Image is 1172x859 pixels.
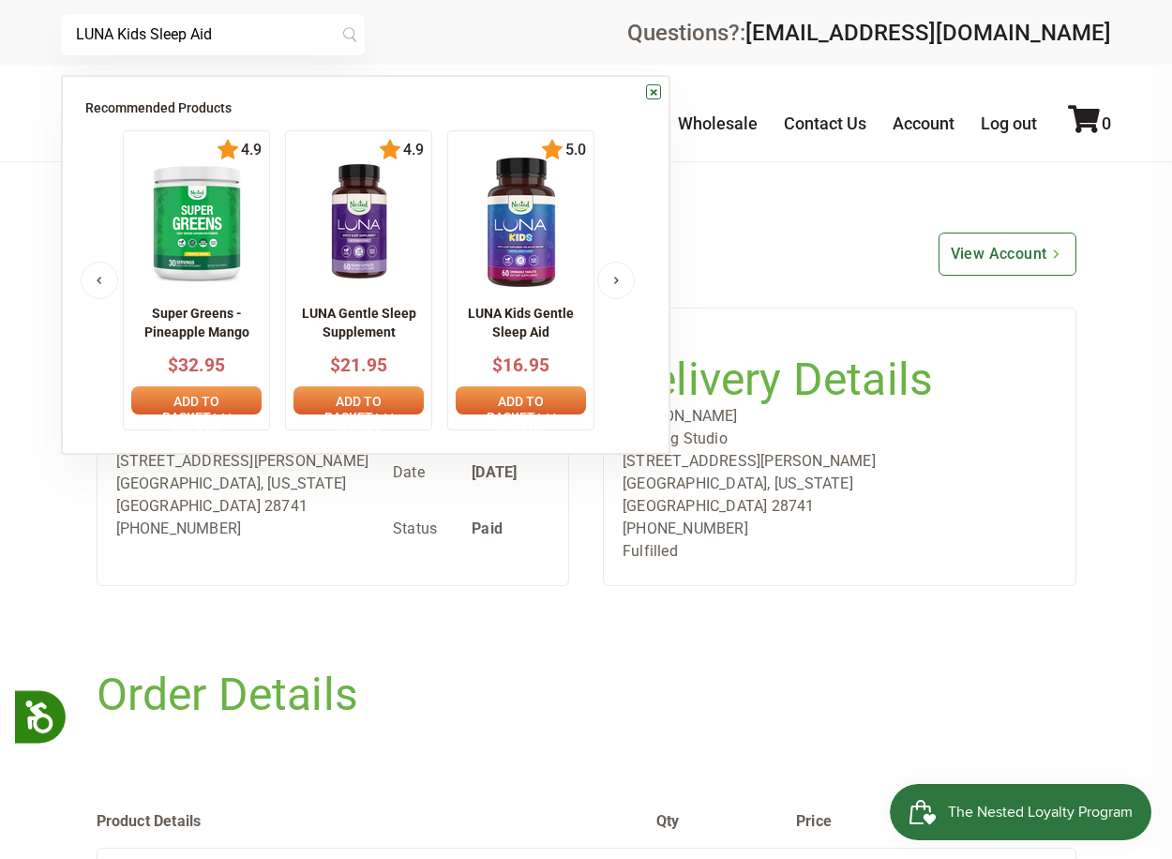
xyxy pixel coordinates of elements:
div: Product Details [97,810,656,833]
button: Previous [81,262,118,299]
p: LUNA Kids Gentle Sleep Aid [456,305,586,341]
div: Growing Studio [623,428,1057,450]
span: 4.9 [239,142,262,158]
a: 0 [1068,113,1111,133]
span: $16.95 [492,354,549,376]
a: × [646,84,661,99]
div: [GEOGRAPHIC_DATA] 28741 [116,495,369,518]
span: Fulfilled [623,542,678,560]
img: 1_edfe67ed-9f0f-4eb3-a1ff-0a9febdc2b11_x140.png [456,157,587,288]
a: Contact Us [784,113,866,133]
h2: Order Details [97,684,1076,706]
img: NN_LUNA_US_60_front_1_x140.png [308,157,410,288]
div: [STREET_ADDRESS][PERSON_NAME] [623,450,1057,473]
span: Paid [472,520,503,537]
img: imgpsh_fullsize_anim_-_2025-02-26T222351.371_x140.png [140,157,254,288]
div: Date [393,461,448,484]
strong: [DATE] [472,463,517,481]
div: Questions?: [627,22,1111,44]
span: 5.0 [563,142,586,158]
div: Price [796,810,936,833]
a: Add to basket [293,386,424,414]
div: [GEOGRAPHIC_DATA], [US_STATE] [623,473,1057,495]
img: star.svg [217,139,239,161]
p: Super Greens - Pineapple Mango [131,305,262,341]
img: star.svg [379,139,401,161]
div: Status [393,518,448,540]
a: Account [893,113,954,133]
a: Wholesale [678,113,758,133]
span: 4.9 [401,142,424,158]
span: $21.95 [330,354,387,376]
div: Qty [656,810,796,833]
a: View Account [939,233,1076,276]
div: [STREET_ADDRESS][PERSON_NAME] [116,450,369,473]
div: [PHONE_NUMBER] [116,518,369,540]
input: Try "Sleeping" [61,14,365,55]
div: [PHONE_NUMBER] [623,518,1057,540]
img: star.svg [541,139,563,161]
div: [GEOGRAPHIC_DATA], [US_STATE] [116,473,369,495]
span: 0 [1102,113,1111,133]
iframe: Button to open loyalty program pop-up [890,784,1153,840]
a: Log out [981,113,1037,133]
a: [EMAIL_ADDRESS][DOMAIN_NAME] [745,20,1111,46]
p: LUNA Gentle Sleep Supplement [293,305,424,341]
a: Add to basket [456,386,586,414]
button: Next [597,262,635,299]
a: Add to basket [131,386,262,414]
span: $32.95 [168,354,225,376]
div: [PERSON_NAME] [623,405,1057,428]
span: Recommended Products [85,100,232,115]
div: [GEOGRAPHIC_DATA] 28741 [623,495,1057,518]
h2: Delivery Details [623,369,1057,391]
